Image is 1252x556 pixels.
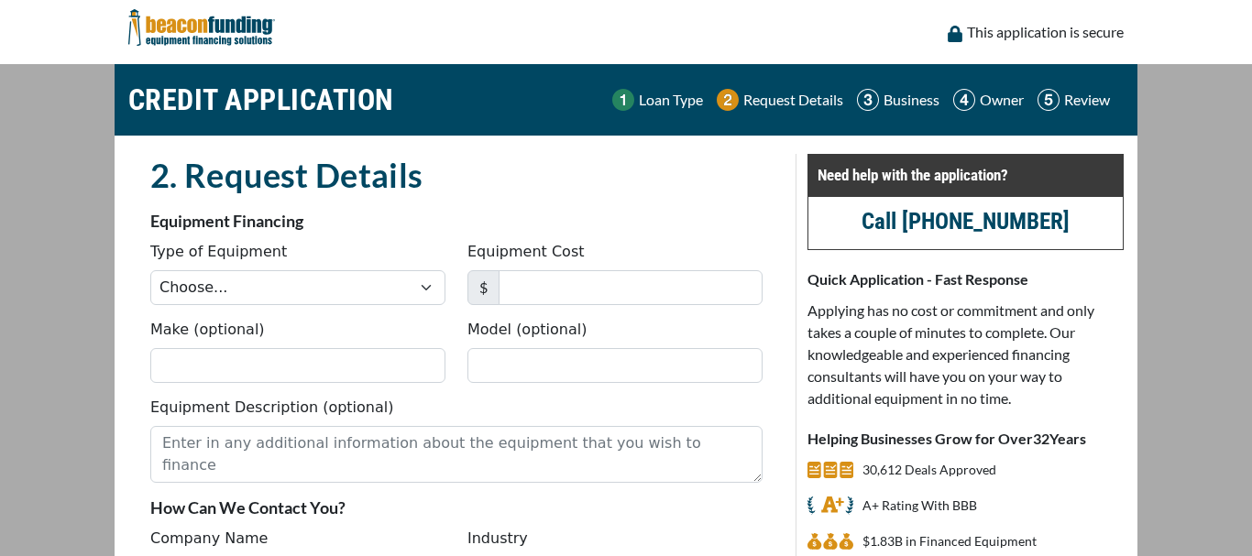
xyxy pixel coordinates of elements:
[953,89,975,111] img: Step 4
[150,241,287,263] label: Type of Equipment
[1064,89,1110,111] p: Review
[807,300,1124,409] p: Applying has no cost or commitment and only takes a couple of minutes to complete. Our knowledgea...
[150,528,268,550] label: Company Name
[862,530,1037,552] p: $1,826,966,819 in Financed Equipment
[150,154,763,196] h2: 2. Request Details
[980,89,1024,111] p: Owner
[857,89,879,111] img: Step 3
[818,164,1114,186] p: Need help with the application?
[884,89,939,111] p: Business
[467,528,528,550] label: Industry
[862,459,996,481] p: 30,612 Deals Approved
[467,270,500,305] span: $
[1033,430,1049,447] span: 32
[150,210,763,232] p: Equipment Financing
[862,208,1070,234] a: Call [PHONE_NUMBER]
[150,496,763,518] p: How Can We Contact You?
[128,73,394,126] h1: CREDIT APPLICATION
[467,241,585,263] label: Equipment Cost
[948,26,962,42] img: lock icon to convery security
[467,319,587,341] label: Model (optional)
[743,89,843,111] p: Request Details
[612,89,634,111] img: Step 1
[862,495,977,517] p: A+ Rating With BBB
[807,268,1124,290] p: Quick Application - Fast Response
[150,319,265,341] label: Make (optional)
[967,21,1124,43] p: This application is secure
[1038,89,1060,111] img: Step 5
[150,397,393,419] label: Equipment Description (optional)
[717,89,739,111] img: Step 2
[807,428,1124,450] p: Helping Businesses Grow for Over Years
[639,89,703,111] p: Loan Type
